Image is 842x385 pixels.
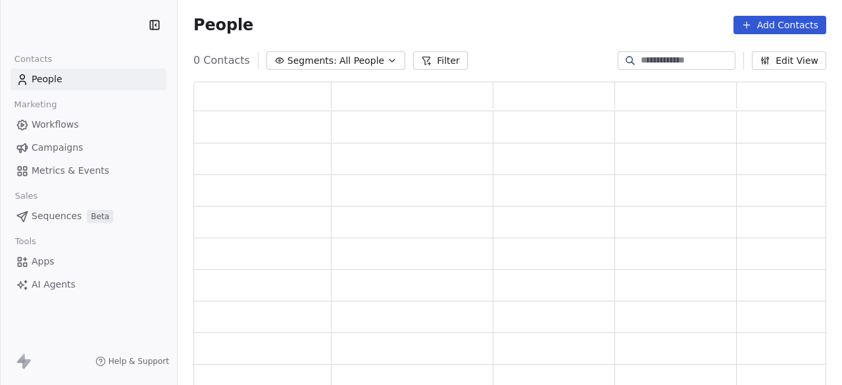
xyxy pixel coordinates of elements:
[11,160,166,182] a: Metrics & Events
[11,205,166,227] a: SequencesBeta
[11,251,166,272] a: Apps
[9,95,62,115] span: Marketing
[32,141,83,155] span: Campaigns
[9,186,43,206] span: Sales
[32,278,76,292] span: AI Agents
[287,54,337,68] span: Segments:
[32,164,109,178] span: Metrics & Events
[9,49,58,69] span: Contacts
[413,51,468,70] button: Filter
[11,114,166,136] a: Workflows
[733,16,826,34] button: Add Contacts
[339,54,384,68] span: All People
[11,68,166,90] a: People
[11,274,166,295] a: AI Agents
[109,356,169,367] span: Help & Support
[32,72,62,86] span: People
[193,15,253,35] span: People
[193,53,250,68] span: 0 Contacts
[32,118,79,132] span: Workflows
[11,137,166,159] a: Campaigns
[752,51,826,70] button: Edit View
[95,356,169,367] a: Help & Support
[32,209,82,223] span: Sequences
[32,255,55,269] span: Apps
[87,210,113,223] span: Beta
[9,232,41,251] span: Tools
